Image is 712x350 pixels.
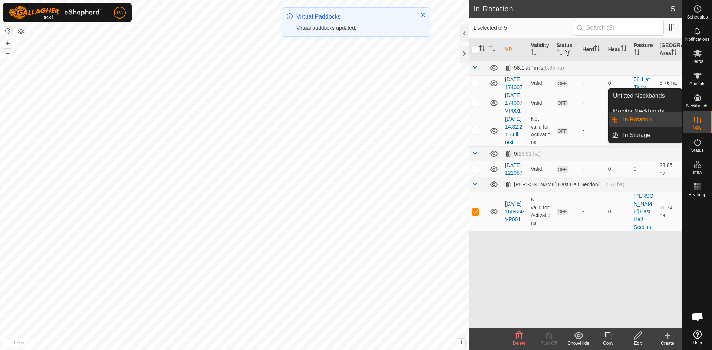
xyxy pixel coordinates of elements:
[605,91,631,115] td: 0
[653,340,682,347] div: Create
[557,166,568,173] span: OFF
[502,39,528,61] th: VP
[693,170,702,175] span: Infra
[623,340,653,347] div: Edit
[505,116,523,145] a: [DATE] 14:32:21 Bull test
[688,193,706,197] span: Heatmap
[528,91,553,115] td: Valid
[557,128,568,134] span: OFF
[619,128,682,143] a: In Storage
[505,201,524,222] a: [DATE] 160924-VP001
[473,4,671,13] h2: In Rotation
[505,181,624,188] div: [PERSON_NAME] East Half Section
[242,340,264,347] a: Contact Us
[657,39,682,61] th: [GEOGRAPHIC_DATA] Area
[574,20,664,36] input: Search (S)
[3,39,12,48] button: +
[631,39,656,61] th: Pasture
[528,75,553,91] td: Valid
[457,339,465,347] button: i
[296,24,412,32] div: Virtual paddocks updated.
[657,161,682,177] td: 23.85 ha
[505,65,564,71] div: 58.1 at Tim's
[554,39,579,61] th: Status
[534,340,564,347] div: Turn Off
[686,104,708,108] span: Neckbands
[634,166,637,172] a: 9
[205,340,233,347] a: Privacy Policy
[613,91,665,100] span: Unfitted Neckbands
[479,46,485,52] p-sorticon: Activate to sort
[582,99,602,107] div: -
[621,46,627,52] p-sorticon: Activate to sort
[683,327,712,348] a: Help
[528,39,553,61] th: Validity
[505,92,524,114] a: [DATE] 174007-VP001
[582,127,602,134] div: -
[634,50,640,56] p-sorticon: Activate to sort
[605,75,631,91] td: 0
[609,128,682,143] li: In Storage
[582,79,602,87] div: -
[605,192,631,231] td: 0
[691,148,703,153] span: Status
[689,81,705,86] span: Animals
[685,37,709,41] span: Notifications
[671,50,677,56] p-sorticon: Activate to sort
[557,100,568,106] span: OFF
[543,65,564,71] span: (6.65 ha)
[531,50,537,56] p-sorticon: Activate to sort
[609,89,682,103] a: Unfitted Neckbands
[489,46,495,52] p-sorticon: Activate to sort
[605,39,631,61] th: Head
[605,161,631,177] td: 0
[3,49,12,57] button: –
[473,24,574,32] span: 1 selected of 5
[557,209,568,215] span: OFF
[593,340,623,347] div: Copy
[296,12,412,21] div: Virtual Paddocks
[657,75,682,91] td: 5.76 ha
[564,340,593,347] div: Show/Hide
[513,341,526,346] span: Delete
[623,131,650,140] span: In Storage
[594,46,600,52] p-sorticon: Activate to sort
[505,162,523,176] a: [DATE] 121057
[671,3,675,14] span: 5
[605,115,631,146] td: 0
[461,339,462,346] span: i
[528,115,553,146] td: Not valid for Activations
[619,112,682,127] a: In Rotation
[693,341,702,345] span: Help
[579,39,605,61] th: Herd
[634,193,653,230] a: [PERSON_NAME] East Half Section
[517,151,541,157] span: (23.91 ha)
[609,104,682,119] a: Monitor Neckbands
[116,9,124,17] span: TW
[686,306,709,328] div: Open chat
[557,50,563,56] p-sorticon: Activate to sort
[418,10,428,20] button: Close
[528,161,553,177] td: Valid
[582,208,602,216] div: -
[557,80,568,87] span: OFF
[623,115,652,124] span: In Rotation
[9,6,102,19] img: Gallagher Logo
[582,165,602,173] div: -
[609,112,682,127] li: In Rotation
[691,59,703,64] span: Herds
[613,107,664,116] span: Monitor Neckbands
[598,181,624,187] span: (112.72 ha)
[3,27,12,36] button: Reset Map
[693,126,701,130] span: VPs
[16,27,25,36] button: Map Layers
[634,76,650,90] a: 58.1 at Tim's
[657,192,682,231] td: 11.74 ha
[505,151,541,157] div: 9
[505,76,523,90] a: [DATE] 174007
[687,15,708,19] span: Schedules
[528,192,553,231] td: Not valid for Activations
